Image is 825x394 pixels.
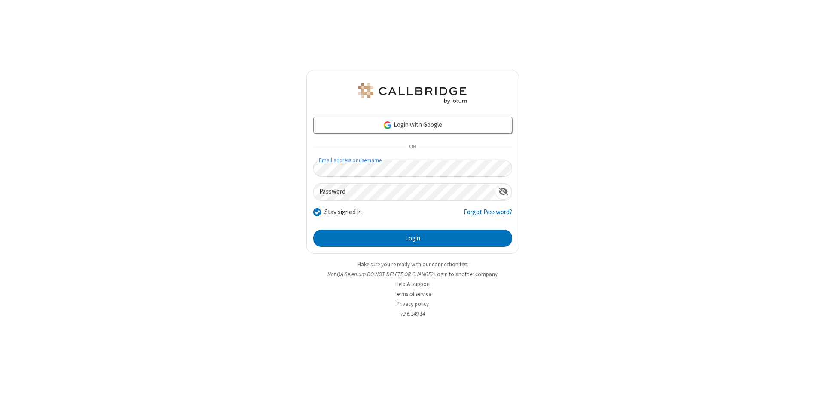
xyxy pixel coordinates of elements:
input: Email address or username [313,160,512,177]
a: Terms of service [394,290,431,298]
img: QA Selenium DO NOT DELETE OR CHANGE [357,83,468,104]
img: google-icon.png [383,120,392,130]
input: Password [314,184,495,200]
span: OR [406,141,419,153]
a: Help & support [395,280,430,288]
button: Login [313,230,512,247]
a: Login with Google [313,117,512,134]
a: Forgot Password? [464,207,512,224]
div: Show password [495,184,512,200]
li: v2.6.349.14 [306,310,519,318]
button: Login to another company [434,270,498,278]
a: Make sure you're ready with our connection test [357,261,468,268]
li: Not QA Selenium DO NOT DELETE OR CHANGE? [306,270,519,278]
label: Stay signed in [324,207,362,217]
a: Privacy policy [397,300,429,308]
